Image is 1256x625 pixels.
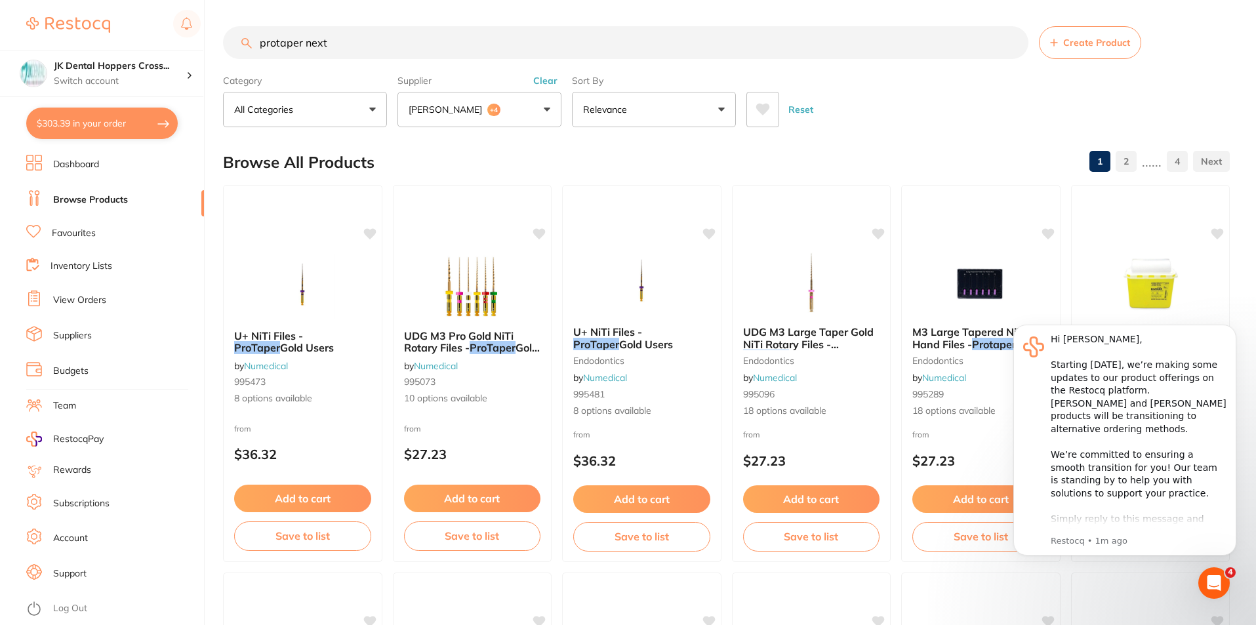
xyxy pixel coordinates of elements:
span: U+ NiTi Files - [573,325,642,338]
small: endodontics [912,355,1049,366]
button: Save to list [404,521,541,550]
iframe: Intercom live chat [1198,567,1230,599]
em: ProTaper [234,341,280,354]
span: 10 options available [404,392,541,405]
span: Create Product [1063,37,1130,48]
a: Restocq Logo [26,10,110,40]
span: U+ NiTi Files - [234,329,303,342]
a: Numedical [414,360,458,372]
a: Numedical [244,360,288,372]
b: M3 Large Tapered NiTi Hand Files - Protaper Hand File Users, 31mm. 6/Unit [912,326,1049,350]
span: from [573,430,590,439]
button: Add to cart [573,485,710,513]
span: by [573,372,627,384]
p: [PERSON_NAME] [409,103,487,116]
img: M3 Large Tapered NiTi Hand Files - Protaper Hand File Users, 31mm. 6/Unit [938,250,1023,315]
a: Budgets [53,365,89,378]
button: Save to list [743,522,880,551]
span: by [912,372,966,384]
div: Hi [PERSON_NAME], ​ Starting [DATE], we’re making some updates to our product offerings on the Re... [57,28,233,336]
span: by [234,360,288,372]
a: Team [53,399,76,413]
p: Switch account [54,75,186,88]
a: Browse Products [53,193,128,207]
span: 995481 [573,388,605,400]
span: Gold Users [619,338,673,351]
b: U+ NiTi Files - ProTaper Gold Users [573,326,710,350]
small: endodontics [573,355,710,366]
a: View Orders [53,294,106,307]
a: Favourites [52,227,96,240]
button: All Categories [223,92,387,127]
img: U+ NiTi Files - ProTaper Gold Users [599,250,684,315]
img: JK Dental Hoppers Crossing [20,60,47,87]
b: U+ NiTi Files - ProTaper Gold Users [234,330,371,354]
b: UDG M3 Pro Gold NiTi Rotary Files - ProTaper Gold Users, Basic & Refill Sequence 3/Unit [404,330,541,354]
span: RestocqPay [53,433,104,446]
a: 4 [1167,148,1188,174]
button: Save to list [912,522,1049,551]
span: by [743,372,797,384]
button: [PERSON_NAME]+4 [397,92,561,127]
a: Subscriptions [53,497,110,510]
a: Support [53,567,87,580]
small: endodontics [743,355,880,366]
span: 18 options available [743,405,880,418]
img: U+ NiTi Files - ProTaper Gold Users [260,254,345,319]
a: 2 [1116,148,1137,174]
button: Add to cart [912,485,1049,513]
p: All Categories [234,103,298,116]
p: Relevance [583,103,632,116]
span: from [234,424,251,433]
a: Inventory Lists [51,260,112,273]
img: UDG M3 Pro Gold NiTi Rotary Files - ProTaper Gold Users, Basic & Refill Sequence 3/Unit [430,254,515,319]
span: M3 Large Tapered NiTi Hand Files - [912,325,1026,350]
p: ...... [1142,154,1162,169]
span: +4 [487,104,500,117]
a: 1 [1089,148,1110,174]
span: 995289 [912,388,944,400]
button: Create Product [1039,26,1141,59]
span: 995096 [743,388,775,400]
span: 995073 [404,376,436,388]
span: from [404,424,421,433]
b: UDG M3 Large Taper Gold NiTi Rotary Files - ProTaper Gold Users. [743,326,880,350]
img: RestocqPay [26,432,42,447]
input: Search Products [223,26,1028,59]
span: Gold Users. [789,350,845,363]
button: Add to cart [743,485,880,513]
img: UDG M3 Large Taper Gold NiTi Rotary Files - ProTaper Gold Users. [769,250,854,315]
button: Log Out [26,599,200,620]
span: 8 options available [234,392,371,405]
span: 995473 [234,376,266,388]
button: $303.39 in your order [26,108,178,139]
span: 18 options available [912,405,1049,418]
p: Message from Restocq, sent 1m ago [57,230,233,242]
button: Add to cart [234,485,371,512]
button: Reset [784,92,817,127]
a: Log Out [53,602,87,615]
a: Numedical [583,372,627,384]
span: 4 [1225,567,1236,578]
h4: JK Dental Hoppers Crossing [54,60,186,73]
iframe: Intercom notifications message [994,305,1256,590]
span: UDG M3 Pro Gold NiTi Rotary Files - [404,329,514,354]
h2: Browse All Products [223,153,375,172]
span: 8 options available [573,405,710,418]
label: Sort By [572,75,736,87]
span: by [404,360,458,372]
label: Category [223,75,387,87]
img: Restocq Logo [26,17,110,33]
button: Relevance [572,92,736,127]
a: Dashboard [53,158,99,171]
a: Account [53,532,88,545]
em: Protaper [972,338,1016,351]
span: Hand File Users, 31mm. 6/Unit [912,338,1045,363]
button: Save to list [234,521,371,550]
p: $27.23 [912,453,1049,468]
button: Save to list [573,522,710,551]
span: from [912,430,929,439]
